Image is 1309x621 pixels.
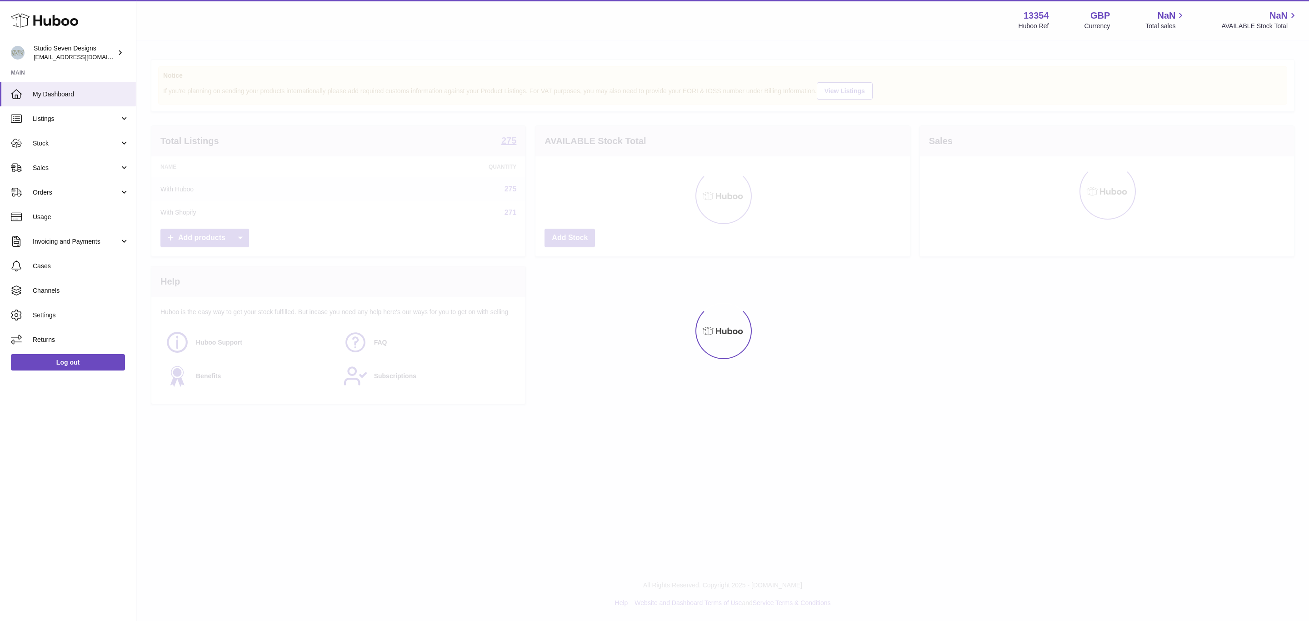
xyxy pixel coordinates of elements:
strong: GBP [1090,10,1110,22]
div: Currency [1084,22,1110,30]
span: Sales [33,164,120,172]
span: Cases [33,262,129,270]
span: NaN [1157,10,1175,22]
div: Studio Seven Designs [34,44,115,61]
span: My Dashboard [33,90,129,99]
span: Stock [33,139,120,148]
a: Log out [11,354,125,371]
span: Invoicing and Payments [33,237,120,246]
span: Settings [33,311,129,320]
span: [EMAIL_ADDRESS][DOMAIN_NAME] [34,53,134,60]
span: Channels [33,286,129,295]
div: Huboo Ref [1019,22,1049,30]
a: NaN AVAILABLE Stock Total [1221,10,1298,30]
span: Orders [33,188,120,197]
span: NaN [1269,10,1288,22]
span: Total sales [1145,22,1186,30]
img: internalAdmin-13354@internal.huboo.com [11,46,25,60]
span: Returns [33,336,129,344]
a: NaN Total sales [1145,10,1186,30]
span: AVAILABLE Stock Total [1221,22,1298,30]
strong: 13354 [1024,10,1049,22]
span: Listings [33,115,120,123]
span: Usage [33,213,129,221]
